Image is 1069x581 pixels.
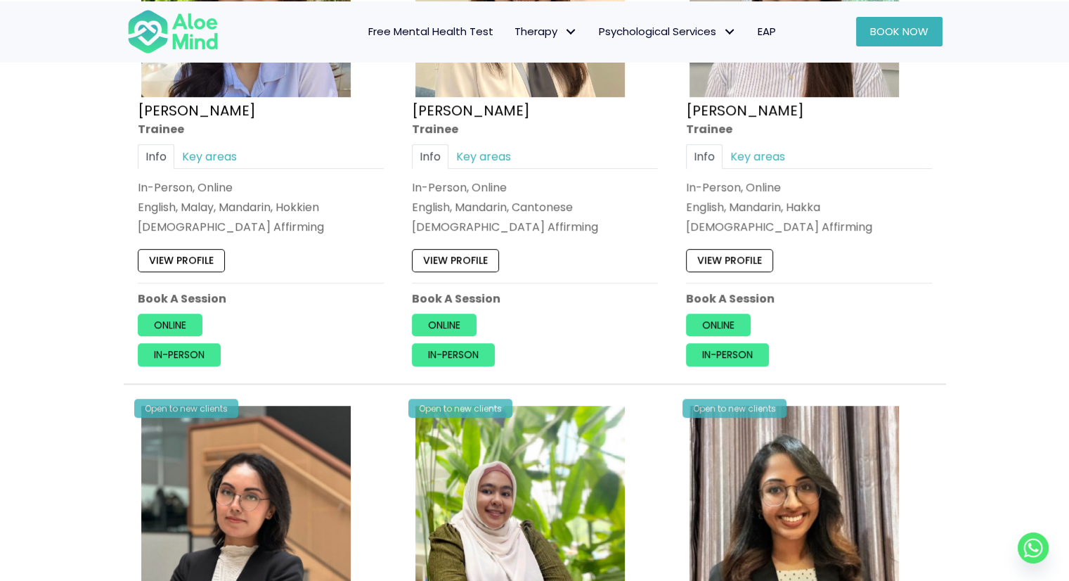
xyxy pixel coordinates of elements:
[686,120,932,136] div: Trainee
[723,143,793,168] a: Key areas
[686,199,932,215] p: English, Mandarin, Hakka
[514,24,578,39] span: Therapy
[138,199,384,215] p: English, Malay, Mandarin, Hokkien
[237,17,786,46] nav: Menu
[870,24,928,39] span: Book Now
[138,219,384,235] div: [DEMOGRAPHIC_DATA] Affirming
[138,314,202,336] a: Online
[358,17,504,46] a: Free Mental Health Test
[747,17,786,46] a: EAP
[368,24,493,39] span: Free Mental Health Test
[686,249,773,272] a: View profile
[686,314,751,336] a: Online
[720,21,740,41] span: Psychological Services: submenu
[138,100,256,120] a: [PERSON_NAME]
[412,179,658,196] div: In-Person, Online
[588,17,747,46] a: Psychological ServicesPsychological Services: submenu
[686,179,932,196] div: In-Person, Online
[138,290,384,306] p: Book A Session
[686,100,804,120] a: [PERSON_NAME]
[408,399,512,418] div: Open to new clients
[138,143,174,168] a: Info
[686,290,932,306] p: Book A Session
[412,290,658,306] p: Book A Session
[134,399,238,418] div: Open to new clients
[686,143,723,168] a: Info
[412,343,495,366] a: In-person
[127,8,219,55] img: Aloe mind Logo
[138,179,384,196] div: In-Person, Online
[599,24,737,39] span: Psychological Services
[682,399,786,418] div: Open to new clients
[138,120,384,136] div: Trainee
[448,143,519,168] a: Key areas
[412,120,658,136] div: Trainee
[174,143,245,168] a: Key areas
[686,219,932,235] div: [DEMOGRAPHIC_DATA] Affirming
[504,17,588,46] a: TherapyTherapy: submenu
[412,143,448,168] a: Info
[686,343,769,366] a: In-person
[412,199,658,215] p: English, Mandarin, Cantonese
[561,21,581,41] span: Therapy: submenu
[412,314,477,336] a: Online
[856,17,942,46] a: Book Now
[138,249,225,272] a: View profile
[138,343,221,366] a: In-person
[412,219,658,235] div: [DEMOGRAPHIC_DATA] Affirming
[412,100,530,120] a: [PERSON_NAME]
[758,24,776,39] span: EAP
[1018,532,1049,563] a: Whatsapp
[412,249,499,272] a: View profile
